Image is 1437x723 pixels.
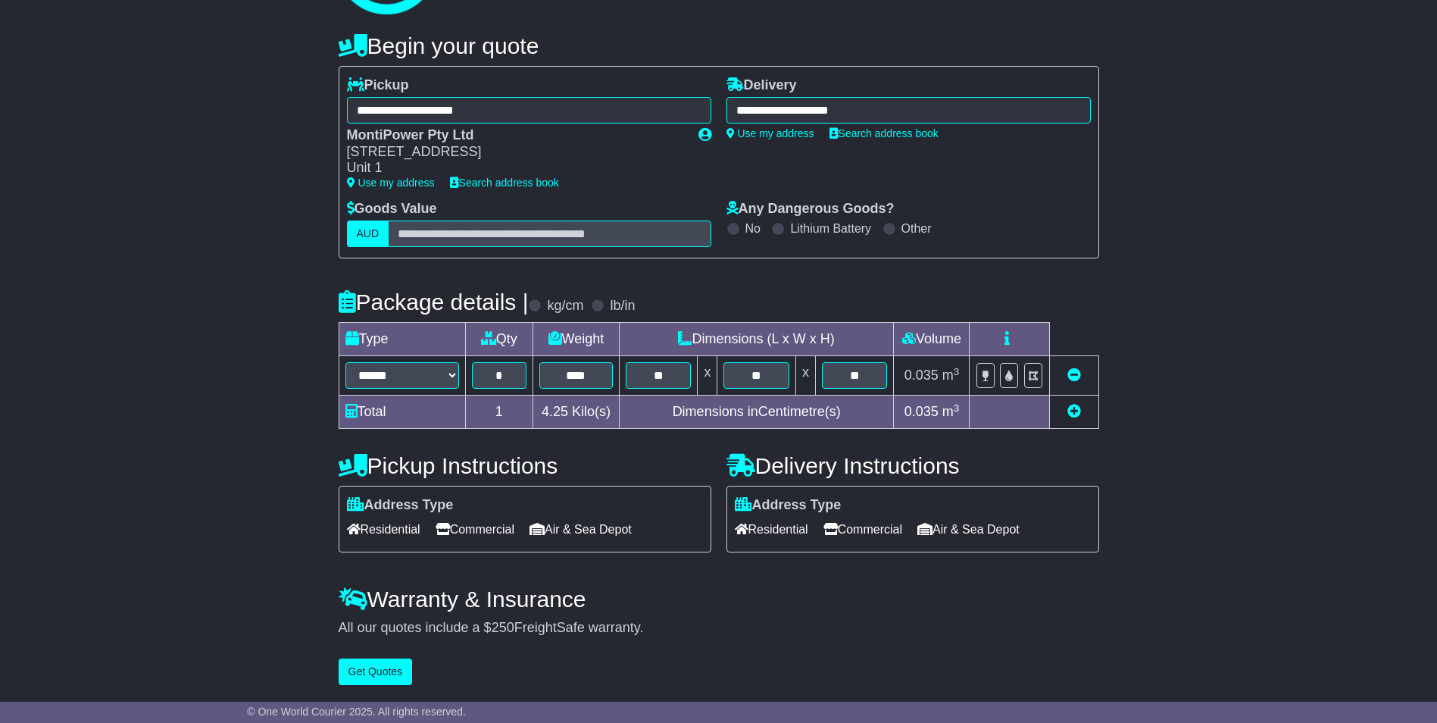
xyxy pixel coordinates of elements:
[347,518,420,541] span: Residential
[339,620,1099,637] div: All our quotes include a $ FreightSafe warranty.
[533,323,619,356] td: Weight
[698,356,717,396] td: x
[247,706,466,718] span: © One World Courier 2025. All rights reserved.
[339,323,465,356] td: Type
[465,323,533,356] td: Qty
[347,144,683,161] div: [STREET_ADDRESS]
[904,404,939,419] span: 0.035
[1067,368,1081,383] a: Remove this item
[533,396,619,429] td: Kilo(s)
[436,518,514,541] span: Commercial
[904,368,939,383] span: 0.035
[339,33,1099,58] h4: Begin your quote
[726,453,1099,478] h4: Delivery Instructions
[347,177,435,189] a: Use my address
[745,221,761,236] label: No
[347,127,683,144] div: MontiPower Pty Ltd
[347,221,389,247] label: AUD
[726,127,814,139] a: Use my address
[610,298,635,315] label: lb/in
[1067,404,1081,419] a: Add new item
[347,497,454,514] label: Address Type
[942,368,960,383] span: m
[894,323,970,356] td: Volume
[347,201,437,218] label: Goods Value
[450,177,559,189] a: Search address book
[942,404,960,419] span: m
[790,221,871,236] label: Lithium Battery
[339,453,711,478] h4: Pickup Instructions
[347,160,683,177] div: Unit 1
[339,659,413,685] button: Get Quotes
[735,518,808,541] span: Residential
[954,402,960,414] sup: 3
[339,396,465,429] td: Total
[347,77,409,94] label: Pickup
[492,620,514,635] span: 250
[823,518,902,541] span: Commercial
[619,396,894,429] td: Dimensions in Centimetre(s)
[795,356,815,396] td: x
[465,396,533,429] td: 1
[619,323,894,356] td: Dimensions (L x W x H)
[530,518,632,541] span: Air & Sea Depot
[735,497,842,514] label: Address Type
[901,221,932,236] label: Other
[542,404,568,419] span: 4.25
[339,290,529,315] h4: Package details |
[726,77,797,94] label: Delivery
[829,127,939,139] a: Search address book
[547,298,583,315] label: kg/cm
[339,587,1099,612] h4: Warranty & Insurance
[726,201,895,218] label: Any Dangerous Goods?
[954,366,960,377] sup: 3
[917,518,1020,541] span: Air & Sea Depot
